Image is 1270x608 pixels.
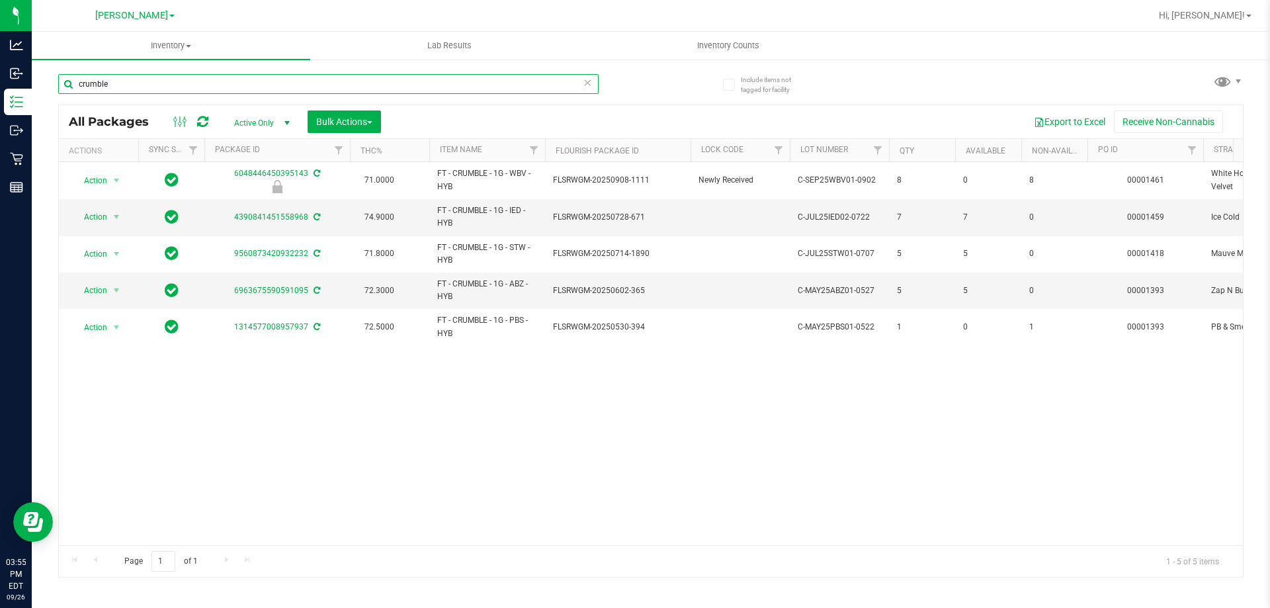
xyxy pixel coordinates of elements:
[72,281,108,300] span: Action
[32,32,310,60] a: Inventory
[10,38,23,52] inline-svg: Analytics
[72,245,108,263] span: Action
[897,321,947,333] span: 1
[1032,146,1091,155] a: Non-Available
[800,145,848,154] a: Lot Number
[358,171,401,190] span: 71.0000
[523,139,545,161] a: Filter
[202,180,352,193] div: Newly Received
[1127,249,1164,258] a: 00001418
[1029,284,1079,297] span: 0
[553,211,683,224] span: FLSRWGM-20250728-671
[437,167,537,193] span: FT - CRUMBLE - 1G - WBV - HYB
[108,318,125,337] span: select
[328,139,350,161] a: Filter
[1127,175,1164,185] a: 00001461
[798,284,881,297] span: C-MAY25ABZ01-0527
[10,181,23,194] inline-svg: Reports
[360,146,382,155] a: THC%
[679,40,777,52] span: Inventory Counts
[1214,145,1241,154] a: Strain
[698,174,782,187] span: Newly Received
[108,171,125,190] span: select
[437,204,537,230] span: FT - CRUMBLE - 1G - IED - HYB
[1029,321,1079,333] span: 1
[234,286,308,295] a: 6963675590591095
[798,247,881,260] span: C-JUL25STW01-0707
[1181,139,1203,161] a: Filter
[151,551,175,572] input: 1
[13,502,53,542] iframe: Resource center
[437,241,537,267] span: FT - CRUMBLE - 1G - STW - HYB
[358,244,401,263] span: 71.8000
[556,146,639,155] a: Flourish Package ID
[358,318,401,337] span: 72.5000
[409,40,489,52] span: Lab Results
[867,139,889,161] a: Filter
[358,208,401,227] span: 74.9000
[149,145,200,154] a: Sync Status
[72,318,108,337] span: Action
[234,249,308,258] a: 9560873420932232
[1127,322,1164,331] a: 00001393
[10,67,23,80] inline-svg: Inbound
[113,551,208,572] span: Page of 1
[58,74,599,94] input: Search Package ID, Item Name, SKU, Lot or Part Number...
[72,171,108,190] span: Action
[1029,247,1079,260] span: 0
[10,124,23,137] inline-svg: Outbound
[1156,551,1230,571] span: 1 - 5 of 5 items
[966,146,1005,155] a: Available
[589,32,867,60] a: Inventory Counts
[1029,211,1079,224] span: 0
[440,145,482,154] a: Item Name
[72,208,108,226] span: Action
[165,281,179,300] span: In Sync
[553,284,683,297] span: FLSRWGM-20250602-365
[6,592,26,602] p: 09/26
[1098,145,1118,154] a: PO ID
[215,145,260,154] a: Package ID
[10,95,23,109] inline-svg: Inventory
[963,247,1013,260] span: 5
[358,281,401,300] span: 72.3000
[312,212,320,222] span: Sync from Compliance System
[69,146,133,155] div: Actions
[741,75,807,95] span: Include items not tagged for facility
[234,322,308,331] a: 1314577008957937
[1127,212,1164,222] a: 00001459
[583,74,592,91] span: Clear
[1127,286,1164,295] a: 00001393
[312,322,320,331] span: Sync from Compliance System
[6,556,26,592] p: 03:55 PM EDT
[312,286,320,295] span: Sync from Compliance System
[316,116,372,127] span: Bulk Actions
[897,174,947,187] span: 8
[234,169,308,178] a: 6048446450395143
[963,174,1013,187] span: 0
[798,321,881,333] span: C-MAY25PBS01-0522
[437,278,537,303] span: FT - CRUMBLE - 1G - ABZ - HYB
[234,212,308,222] a: 4390841451558968
[1029,174,1079,187] span: 8
[553,174,683,187] span: FLSRWGM-20250908-1111
[308,110,381,133] button: Bulk Actions
[310,32,589,60] a: Lab Results
[900,146,914,155] a: Qty
[897,247,947,260] span: 5
[32,40,310,52] span: Inventory
[553,247,683,260] span: FLSRWGM-20250714-1890
[437,314,537,339] span: FT - CRUMBLE - 1G - PBS - HYB
[165,244,179,263] span: In Sync
[108,245,125,263] span: select
[897,284,947,297] span: 5
[108,208,125,226] span: select
[768,139,790,161] a: Filter
[963,284,1013,297] span: 5
[95,10,168,21] span: [PERSON_NAME]
[963,211,1013,224] span: 7
[798,174,881,187] span: C-SEP25WBV01-0902
[897,211,947,224] span: 7
[108,281,125,300] span: select
[312,169,320,178] span: Sync from Compliance System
